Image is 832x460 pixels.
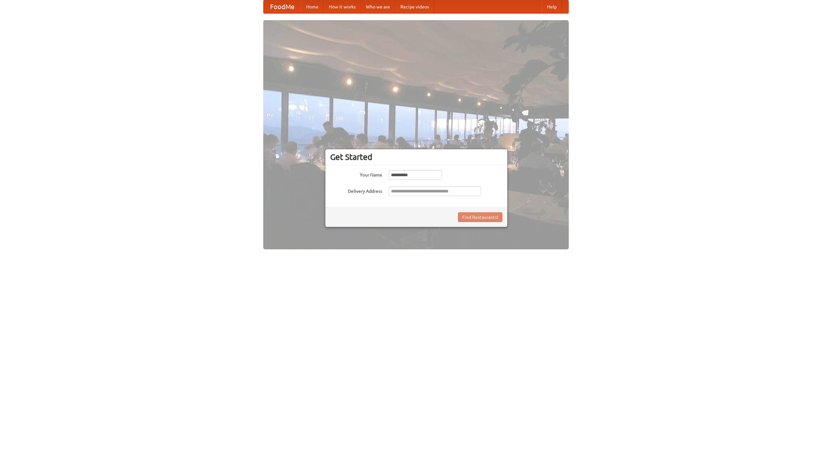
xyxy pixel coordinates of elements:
a: Home [301,0,324,13]
a: Help [542,0,562,13]
a: FoodMe [264,0,301,13]
a: Recipe videos [395,0,434,13]
h3: Get Started [330,152,502,162]
label: Your Name [330,170,382,178]
label: Delivery Address [330,186,382,194]
button: Find Restaurants! [458,212,502,222]
a: Who we are [361,0,395,13]
a: How it works [324,0,361,13]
